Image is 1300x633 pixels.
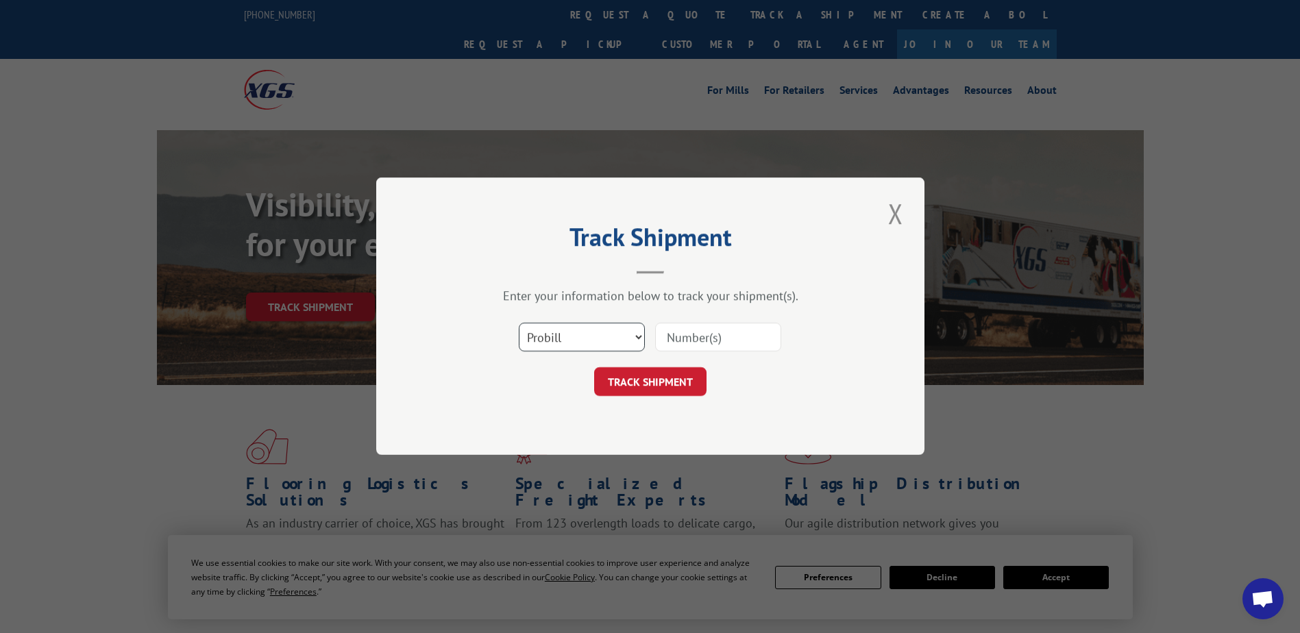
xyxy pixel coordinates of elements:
button: TRACK SHIPMENT [594,368,707,397]
div: Enter your information below to track your shipment(s). [445,288,856,304]
a: Open chat [1242,578,1284,619]
button: Close modal [884,195,907,232]
input: Number(s) [655,323,781,352]
h2: Track Shipment [445,227,856,253]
